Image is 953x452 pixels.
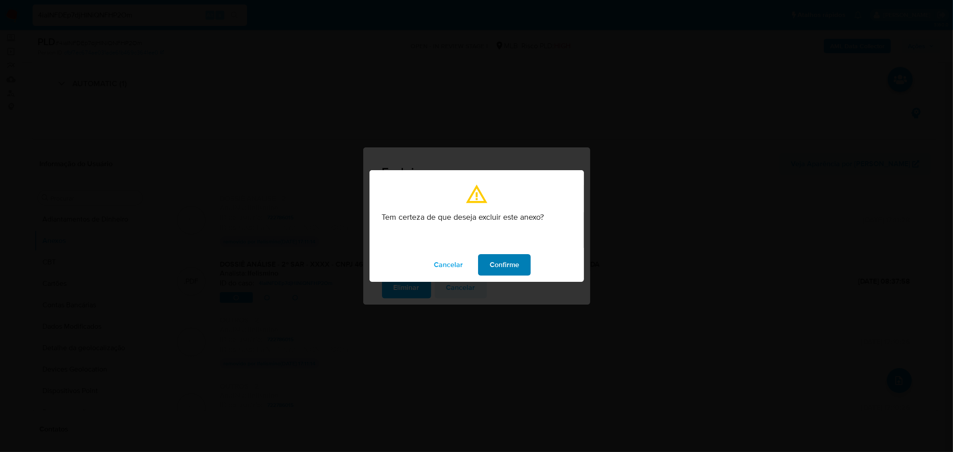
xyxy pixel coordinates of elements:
button: modal_confirmation.confirm [478,254,531,276]
span: Confirme [490,255,519,275]
span: Cancelar [434,255,463,275]
button: modal_confirmation.cancel [422,254,474,276]
p: Tem certeza de que deseja excluir este anexo? [382,212,571,222]
div: modal_confirmation.title [369,170,584,282]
